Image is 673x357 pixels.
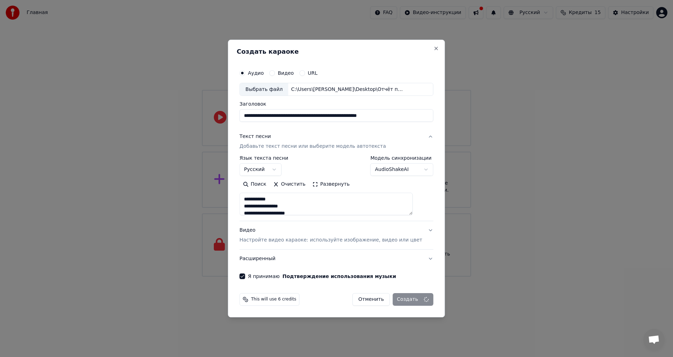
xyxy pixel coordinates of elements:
div: Видео [239,227,422,244]
div: Текст песни [239,133,271,140]
button: Текст песниДобавьте текст песни или выберите модель автотекста [239,128,433,156]
div: Выбрать файл [240,83,288,96]
label: Видео [278,71,294,75]
p: Настройте видео караоке: используйте изображение, видео или цвет [239,237,422,244]
label: Заголовок [239,102,433,107]
label: Язык текста песни [239,156,288,161]
div: C:\Users\[PERSON_NAME]\Desktop\Отчёт по командировке Тайшет\3138._Pyatiletka_-_Davaj_zazhzhyom_br... [288,86,407,93]
label: Аудио [248,71,264,75]
button: Поиск [239,179,270,190]
div: Текст песниДобавьте текст песни или выберите модель автотекста [239,156,433,221]
button: Отменить [352,293,390,306]
button: Я принимаю [283,274,396,279]
button: Расширенный [239,250,433,268]
span: This will use 6 credits [251,297,296,302]
button: Очистить [270,179,309,190]
button: ВидеоНастройте видео караоке: используйте изображение, видео или цвет [239,222,433,250]
label: Модель синхронизации [371,156,434,161]
button: Развернуть [309,179,353,190]
h2: Создать караоке [237,48,436,55]
p: Добавьте текст песни или выберите модель автотекста [239,143,386,150]
label: Я принимаю [248,274,396,279]
label: URL [308,71,318,75]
